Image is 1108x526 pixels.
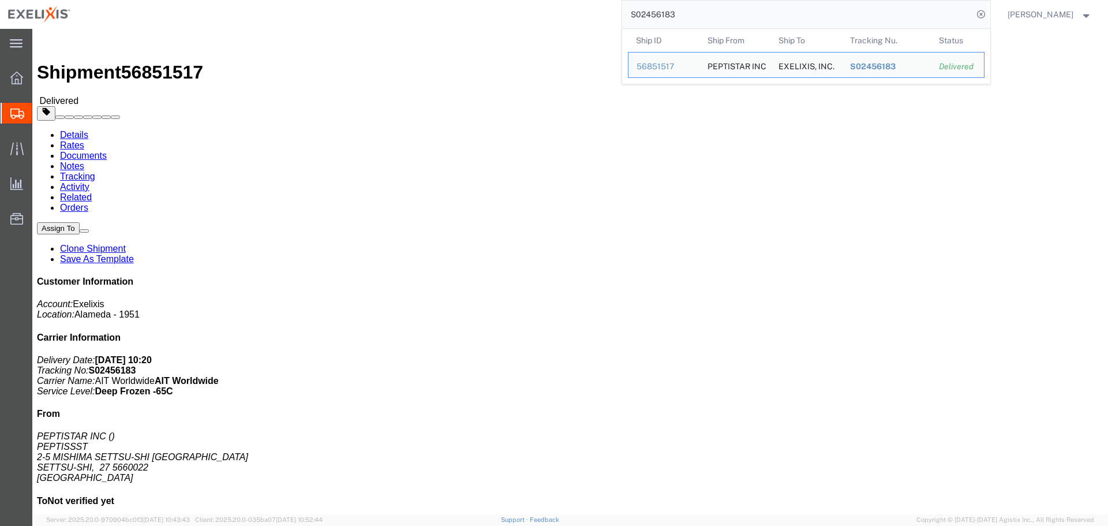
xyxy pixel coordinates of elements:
[931,29,985,52] th: Status
[501,516,530,523] a: Support
[707,53,762,77] div: PEPTISTAR INC
[849,61,923,73] div: S02456183
[1007,8,1092,21] button: [PERSON_NAME]
[276,516,323,523] span: [DATE] 10:52:44
[628,29,990,84] table: Search Results
[32,29,1108,514] iframe: FS Legacy Container
[195,516,323,523] span: Client: 2025.20.0-035ba07
[939,61,976,73] div: Delivered
[841,29,931,52] th: Tracking Nu.
[8,6,70,23] img: logo
[628,29,699,52] th: Ship ID
[637,61,691,73] div: 56851517
[530,516,559,523] a: Feedback
[1008,8,1073,21] span: Fred Eisenman
[622,1,973,28] input: Search for shipment number, reference number
[849,62,895,71] span: S02456183
[46,516,190,523] span: Server: 2025.20.0-970904bc0f3
[770,29,842,52] th: Ship To
[143,516,190,523] span: [DATE] 10:43:43
[916,515,1094,525] span: Copyright © [DATE]-[DATE] Agistix Inc., All Rights Reserved
[699,29,770,52] th: Ship From
[778,53,834,77] div: EXELIXIS, INC.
